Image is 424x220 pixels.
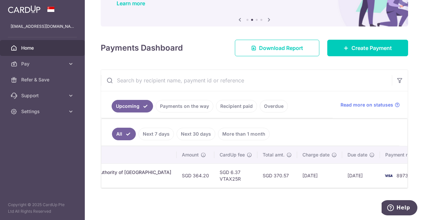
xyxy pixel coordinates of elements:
a: More than 1 month [218,128,270,140]
span: Due date [347,152,367,158]
a: Payments on the way [156,100,213,112]
td: [DATE] [342,163,380,188]
span: Refer & Save [21,76,65,83]
a: Create Payment [327,40,408,56]
img: Bank Card [382,172,395,180]
iframe: Opens a widget where you can find more information [382,200,417,217]
span: Home [21,45,65,51]
span: Charge date [302,152,330,158]
p: S9004570I [34,176,171,182]
p: [EMAIL_ADDRESS][DOMAIN_NAME] [11,23,74,30]
span: Total amt. [263,152,285,158]
td: SGD 364.20 [177,163,214,188]
h4: Payments Dashboard [101,42,183,54]
span: Download Report [259,44,303,52]
a: Download Report [235,40,319,56]
span: Settings [21,108,65,115]
a: Read more on statuses [341,102,400,108]
span: Create Payment [351,44,392,52]
th: Payment details [29,146,177,163]
a: Next 7 days [138,128,174,140]
div: Income Tax. Inland Revenue Authority of [GEOGRAPHIC_DATA] [34,169,171,176]
span: Read more on statuses [341,102,393,108]
td: SGD 6.37 VTAX25R [214,163,257,188]
span: Support [21,92,65,99]
a: Overdue [260,100,288,112]
a: Upcoming [112,100,153,112]
td: [DATE] [297,163,342,188]
span: Amount [182,152,199,158]
span: CardUp fee [220,152,245,158]
td: SGD 370.57 [257,163,297,188]
span: Pay [21,61,65,67]
input: Search by recipient name, payment id or reference [101,70,392,91]
a: All [112,128,136,140]
img: CardUp [8,5,40,13]
a: Next 30 days [177,128,215,140]
a: Recipient paid [216,100,257,112]
span: 8973 [397,173,408,178]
